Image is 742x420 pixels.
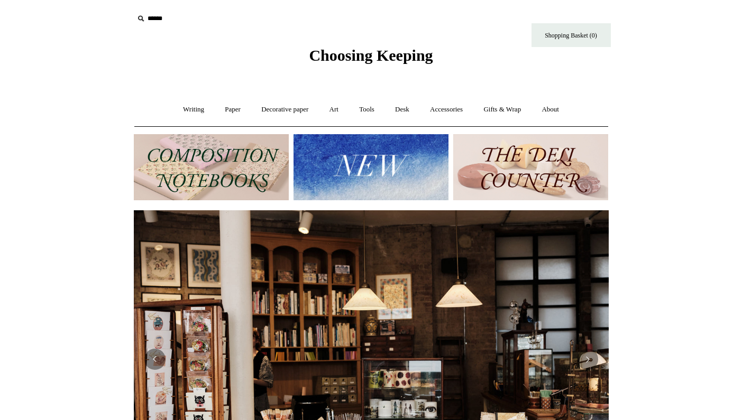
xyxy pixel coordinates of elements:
[294,134,448,200] img: New.jpg__PID:f73bdf93-380a-4a35-bcfe-7823039498e1
[386,96,419,124] a: Desk
[453,134,608,200] img: The Deli Counter
[134,134,289,200] img: 202302 Composition ledgers.jpg__PID:69722ee6-fa44-49dd-a067-31375e5d54ec
[474,96,530,124] a: Gifts & Wrap
[577,349,598,370] button: Next
[215,96,250,124] a: Paper
[144,349,166,370] button: Previous
[320,96,348,124] a: Art
[173,96,214,124] a: Writing
[309,55,433,62] a: Choosing Keeping
[350,96,384,124] a: Tools
[252,96,318,124] a: Decorative paper
[532,96,569,124] a: About
[309,46,433,64] span: Choosing Keeping
[532,23,611,47] a: Shopping Basket (0)
[420,96,472,124] a: Accessories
